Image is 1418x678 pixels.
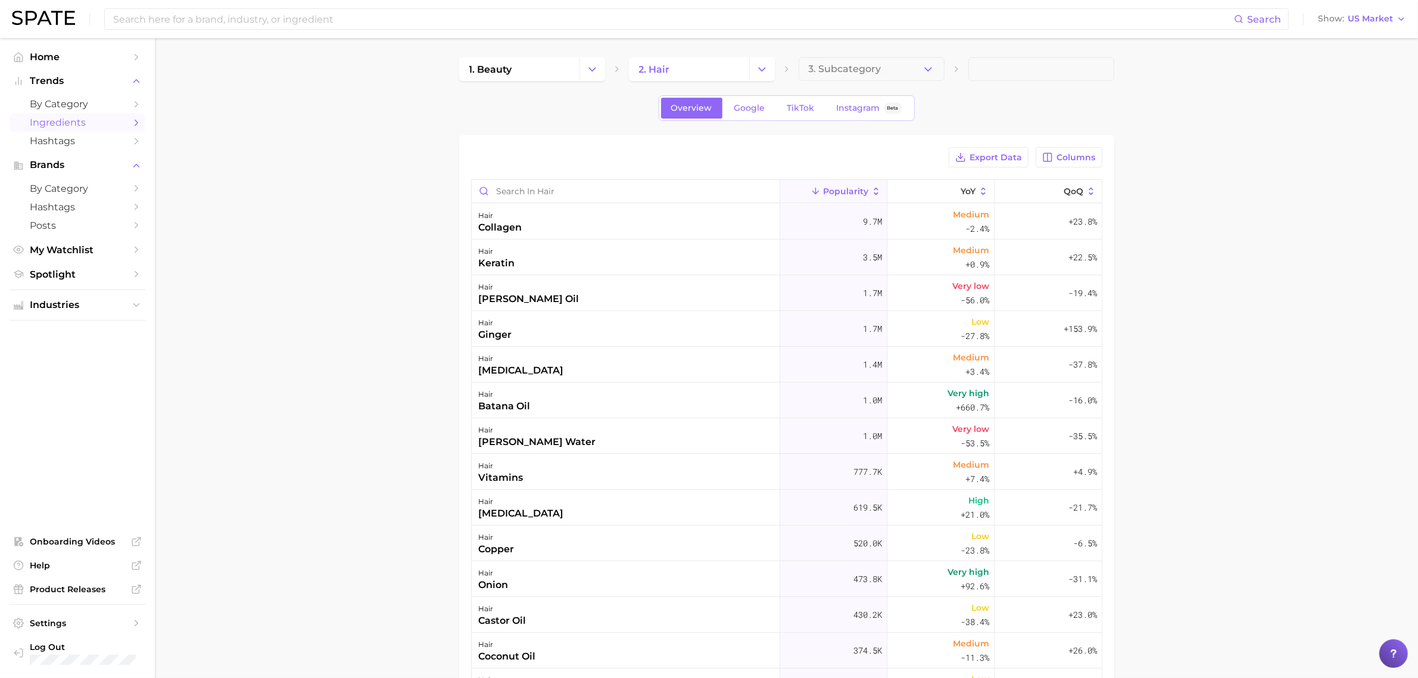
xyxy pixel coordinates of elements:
[10,132,145,150] a: Hashtags
[961,186,976,196] span: YoY
[661,98,722,119] a: Overview
[948,386,990,400] span: Very high
[30,201,125,213] span: Hashtags
[30,584,125,595] span: Product Releases
[10,198,145,216] a: Hashtags
[10,556,145,574] a: Help
[639,64,670,75] span: 2. hair
[30,642,183,652] span: Log Out
[10,241,145,259] a: My Watchlist
[1315,11,1409,27] button: ShowUS Market
[823,186,868,196] span: Popularity
[1069,429,1098,443] span: -35.5%
[780,180,887,203] button: Popularity
[787,103,815,113] span: TikTok
[479,459,523,473] div: hair
[10,216,145,235] a: Posts
[10,614,145,632] a: Settings
[1074,465,1098,479] span: +4.9%
[479,423,596,437] div: hair
[953,279,990,293] span: Very low
[479,637,536,652] div: hair
[479,399,531,413] div: batana oil
[972,529,990,543] span: Low
[30,300,125,310] span: Industries
[953,458,990,472] span: Medium
[472,347,1102,382] button: hair[MEDICAL_DATA]1.4mMedium+3.4%-37.8%
[479,435,596,449] div: [PERSON_NAME] water
[30,536,125,547] span: Onboarding Videos
[1064,186,1083,196] span: QoQ
[10,95,145,113] a: by Category
[961,436,990,450] span: -53.5%
[1318,15,1344,22] span: Show
[472,240,1102,275] button: hairkeratin3.5mMedium+0.9%+22.5%
[479,363,564,378] div: [MEDICAL_DATA]
[1069,214,1098,229] span: +23.8%
[966,257,990,272] span: +0.9%
[479,220,522,235] div: collagen
[953,636,990,651] span: Medium
[953,207,990,222] span: Medium
[749,57,775,81] button: Change Category
[30,269,125,280] span: Spotlight
[953,350,990,365] span: Medium
[961,579,990,593] span: +92.6%
[30,183,125,194] span: by Category
[724,98,775,119] a: Google
[1074,536,1098,551] span: -6.5%
[459,57,579,81] a: 1. beauty
[961,293,990,307] span: -56.0%
[854,643,883,658] span: 374.5k
[966,365,990,379] span: +3.4%
[472,204,1102,240] button: haircollagen9.7mMedium-2.4%+23.8%
[479,542,515,556] div: copper
[961,615,990,629] span: -38.4%
[969,493,990,508] span: High
[961,508,990,522] span: +21.0%
[864,357,883,372] span: 1.4m
[854,465,883,479] span: 777.7k
[10,156,145,174] button: Brands
[472,561,1102,597] button: haironion473.8kVery high+92.6%-31.1%
[970,153,1022,163] span: Export Data
[799,57,945,81] button: 3. Subcategory
[854,500,883,515] span: 619.5k
[1069,286,1098,300] span: -19.4%
[972,315,990,329] span: Low
[864,429,883,443] span: 1.0m
[479,649,536,664] div: coconut oil
[479,244,515,259] div: hair
[10,72,145,90] button: Trends
[30,135,125,147] span: Hashtags
[469,64,512,75] span: 1. beauty
[30,76,125,86] span: Trends
[30,117,125,128] span: Ingredients
[777,98,825,119] a: TikTok
[472,454,1102,490] button: hairvitamins777.7kMedium+7.4%+4.9%
[30,51,125,63] span: Home
[887,180,995,203] button: YoY
[472,597,1102,633] button: haircastor oil430.2kLow-38.4%+23.0%
[629,57,749,81] a: 2. hair
[479,280,579,294] div: hair
[1348,15,1393,22] span: US Market
[30,160,125,170] span: Brands
[961,329,990,343] span: -27.8%
[472,633,1102,668] button: haircoconut oil374.5kMedium-11.3%+26.0%
[10,265,145,284] a: Spotlight
[472,382,1102,418] button: hairbatana oil1.0mVery high+660.7%-16.0%
[854,572,883,586] span: 473.8k
[479,352,564,366] div: hair
[953,243,990,257] span: Medium
[864,214,883,229] span: 9.7m
[1057,153,1096,163] span: Columns
[479,530,515,545] div: hair
[864,393,883,408] span: 1.0m
[479,292,579,306] div: [PERSON_NAME] oil
[479,506,564,521] div: [MEDICAL_DATA]
[887,103,899,113] span: Beta
[472,418,1102,454] button: hair[PERSON_NAME] water1.0mVery low-53.5%-35.5%
[1069,357,1098,372] span: -37.8%
[479,578,509,592] div: onion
